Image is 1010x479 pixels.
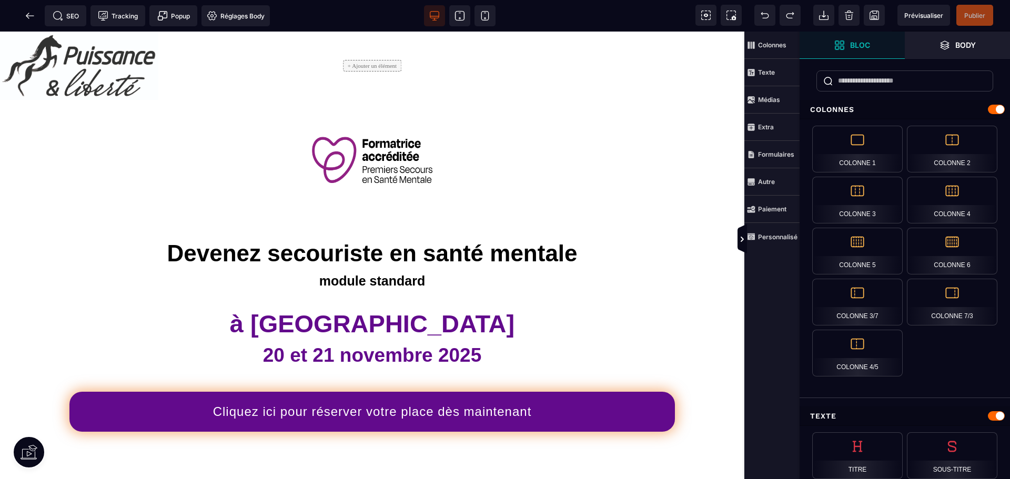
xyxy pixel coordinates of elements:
[907,177,997,223] div: Colonne 4
[758,41,786,49] strong: Colonnes
[16,239,729,260] text: module standard
[800,224,810,256] span: Afficher les vues
[800,100,1010,119] div: Colonnes
[907,279,997,325] div: Colonne 7/3
[695,5,716,26] span: Voir les composants
[16,278,729,307] h1: à [GEOGRAPHIC_DATA]
[964,12,985,19] span: Publier
[907,432,997,479] div: Sous-titre
[812,228,903,274] div: Colonne 5
[157,11,190,21] span: Popup
[449,5,470,26] span: Voir tablette
[744,141,800,168] span: Formulaires
[904,12,943,19] span: Prévisualiser
[812,126,903,172] div: Colonne 1
[812,177,903,223] div: Colonne 3
[754,5,775,26] span: Défaire
[201,5,270,26] span: Favicon
[474,5,496,26] span: Voir mobile
[839,5,860,26] span: Nettoyage
[744,59,800,86] span: Texte
[813,5,834,26] span: Importer
[758,150,794,158] strong: Formulaires
[812,330,903,376] div: Colonne 4/5
[744,114,800,141] span: Extra
[758,68,775,76] strong: Texte
[907,126,997,172] div: Colonne 2
[907,228,997,274] div: Colonne 6
[758,178,775,186] strong: Autre
[98,11,138,21] span: Tracking
[16,307,729,341] h1: 20 et 21 novembre 2025
[424,5,445,26] span: Voir bureau
[812,279,903,325] div: Colonne 3/7
[312,105,432,154] img: c45599cc48a441ccf3c61a756b6331bb_LOGO_PSSM_FORMATRICE_COULEUR.png
[758,123,774,131] strong: Extra
[744,223,800,250] span: Personnalisé
[744,196,800,223] span: Paiement
[53,11,79,21] span: SEO
[207,11,265,21] span: Réglages Body
[90,5,145,26] span: Code de suivi
[864,5,885,26] span: Enregistrer
[45,5,86,26] span: Métadata SEO
[955,41,976,49] strong: Body
[800,406,1010,426] div: Texte
[744,168,800,196] span: Autre
[19,5,41,26] span: Retour
[956,5,993,26] span: Enregistrer le contenu
[758,233,797,241] strong: Personnalisé
[758,96,780,104] strong: Médias
[780,5,801,26] span: Rétablir
[800,32,905,59] span: Ouvrir les blocs
[897,5,950,26] span: Aperçu
[744,86,800,114] span: Médias
[69,360,675,400] button: Cliquez ici pour réserver votre place dès maintenant
[149,5,197,26] span: Créer une alerte modale
[905,32,1010,59] span: Ouvrir les calques
[721,5,742,26] span: Capture d'écran
[758,205,786,213] strong: Paiement
[812,432,903,479] div: Titre
[16,206,729,239] text: Devenez secouriste en santé mentale
[850,41,870,49] strong: Bloc
[744,32,800,59] span: Colonnes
